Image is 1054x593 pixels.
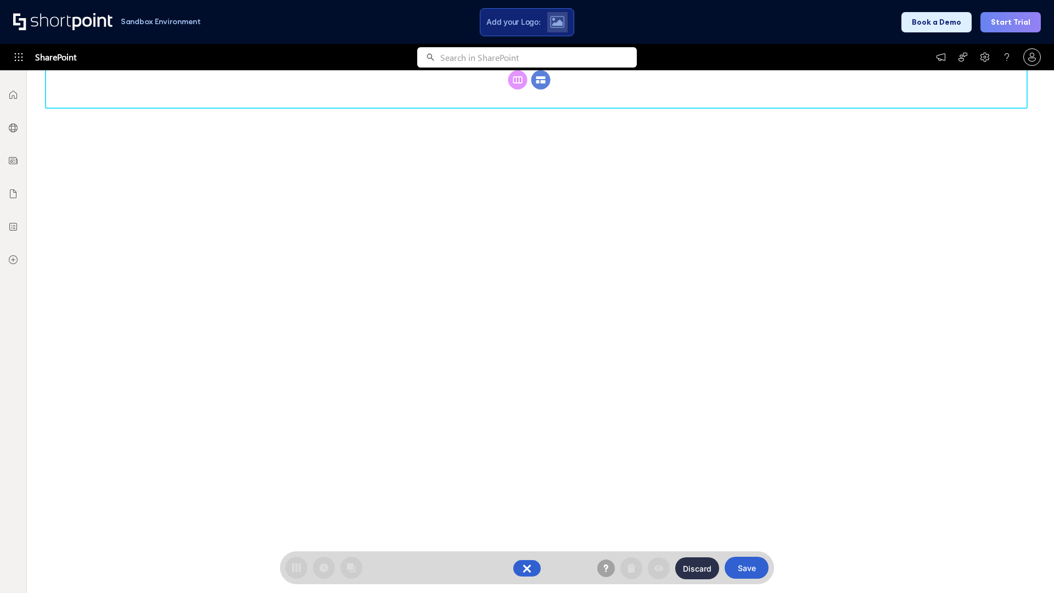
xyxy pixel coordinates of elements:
span: Add your Logo: [486,17,540,27]
button: Save [725,557,769,579]
span: SharePoint [35,44,76,70]
img: Upload logo [550,16,564,28]
h1: Sandbox Environment [121,19,201,25]
input: Search in SharePoint [440,47,637,68]
button: Book a Demo [901,12,972,32]
button: Discard [675,557,719,579]
iframe: Chat Widget [999,540,1054,593]
button: Start Trial [980,12,1041,32]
